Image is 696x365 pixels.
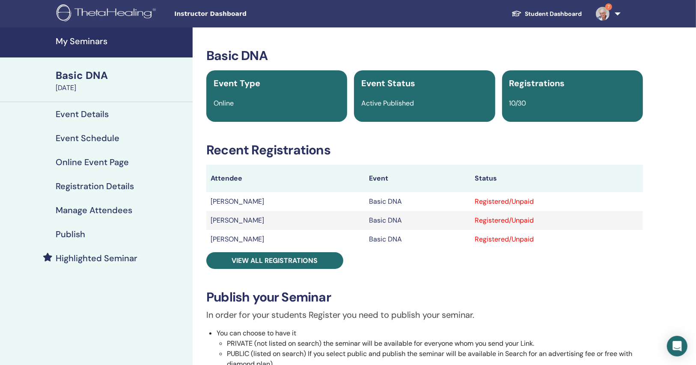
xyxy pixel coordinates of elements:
[475,196,639,207] div: Registered/Unpaid
[56,68,187,83] div: Basic DNA
[57,4,159,24] img: logo.png
[206,192,365,211] td: [PERSON_NAME]
[56,205,132,215] h4: Manage Attendees
[365,230,470,249] td: Basic DNA
[206,308,643,321] p: In order for your students Register you need to publish your seminar.
[475,215,639,226] div: Registered/Unpaid
[206,211,365,230] td: [PERSON_NAME]
[56,133,119,143] h4: Event Schedule
[56,83,187,93] div: [DATE]
[509,99,526,108] span: 10/30
[206,252,343,269] a: View all registrations
[56,109,109,119] h4: Event Details
[56,36,187,46] h4: My Seminars
[232,256,318,265] span: View all registrations
[206,230,365,249] td: [PERSON_NAME]
[174,9,303,18] span: Instructor Dashboard
[475,234,639,244] div: Registered/Unpaid
[365,165,470,192] th: Event
[605,3,612,10] span: 7
[214,78,260,89] span: Event Type
[596,7,610,21] img: default.jpg
[206,48,643,63] h3: Basic DNA
[227,338,643,349] li: PRIVATE (not listed on search) the seminar will be available for everyone whom you send your Link.
[214,99,234,108] span: Online
[56,253,137,263] h4: Highlighted Seminar
[206,290,643,305] h3: Publish your Seminar
[512,10,522,17] img: graduation-cap-white.svg
[56,229,85,239] h4: Publish
[51,68,193,93] a: Basic DNA[DATE]
[56,157,129,167] h4: Online Event Page
[361,78,415,89] span: Event Status
[667,336,687,356] div: Open Intercom Messenger
[505,6,589,22] a: Student Dashboard
[365,211,470,230] td: Basic DNA
[361,99,414,108] span: Active Published
[365,192,470,211] td: Basic DNA
[509,78,565,89] span: Registrations
[206,142,643,158] h3: Recent Registrations
[206,165,365,192] th: Attendee
[470,165,643,192] th: Status
[56,181,134,191] h4: Registration Details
